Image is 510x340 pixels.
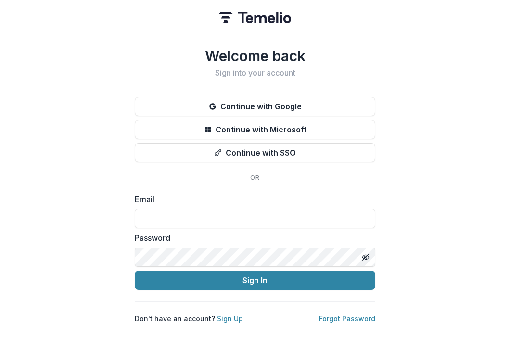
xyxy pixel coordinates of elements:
[135,194,370,205] label: Email
[135,232,370,244] label: Password
[135,47,375,65] h1: Welcome back
[135,120,375,139] button: Continue with Microsoft
[219,12,291,23] img: Temelio
[319,314,375,323] a: Forgot Password
[217,314,243,323] a: Sign Up
[135,314,243,324] p: Don't have an account?
[135,97,375,116] button: Continue with Google
[135,68,375,78] h2: Sign into your account
[135,143,375,162] button: Continue with SSO
[358,249,373,265] button: Toggle password visibility
[135,271,375,290] button: Sign In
